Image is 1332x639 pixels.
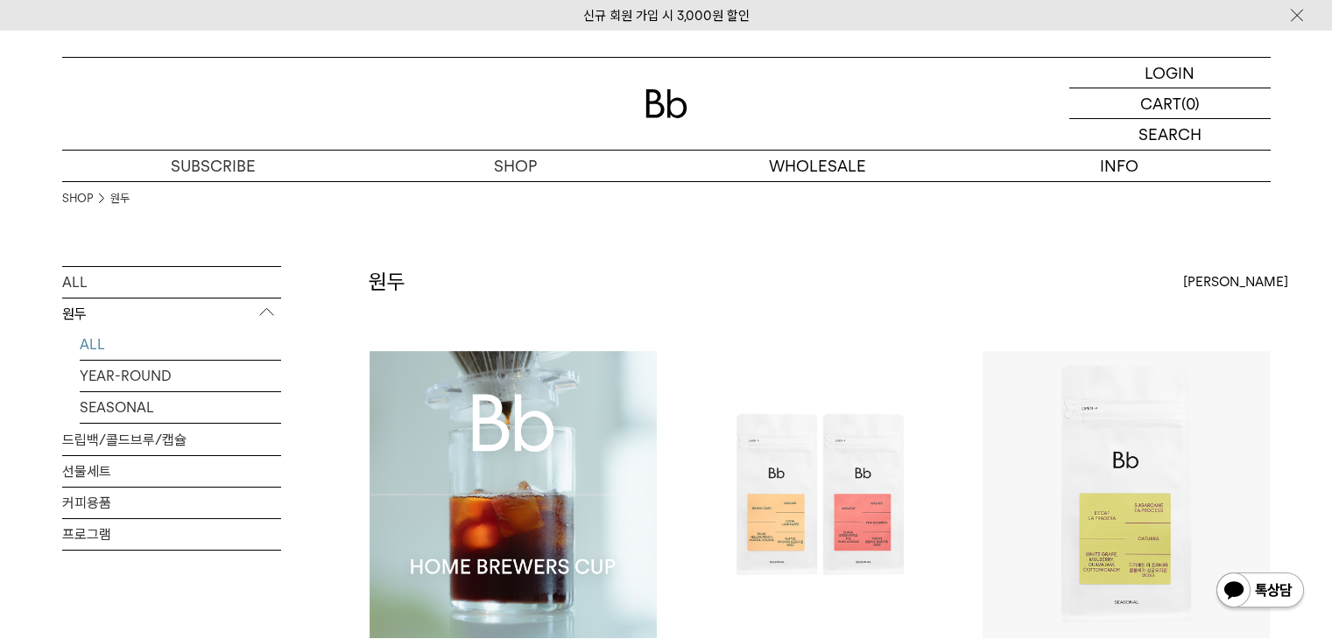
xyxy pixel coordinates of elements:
img: Bb 홈 브루어스 컵 [370,351,657,638]
a: 프로그램 [62,519,281,550]
a: 신규 회원 가입 시 3,000원 할인 [583,8,750,24]
a: YEAR-ROUND [80,361,281,391]
a: 선물세트 [62,456,281,487]
a: 커피용품 [62,488,281,518]
a: SHOP [62,190,93,207]
a: 드립백/콜드브루/캡슐 [62,425,281,455]
p: (0) [1181,88,1200,118]
span: [PERSON_NAME] [1183,271,1288,292]
img: 콜롬비아 라 프라데라 디카페인 [983,351,1270,638]
a: ALL [80,329,281,360]
a: ALL [62,267,281,298]
a: LOGIN [1069,58,1271,88]
p: 원두 [62,298,281,330]
h2: 원두 [369,267,405,297]
p: INFO [969,151,1271,181]
img: 로고 [645,89,687,118]
a: SEASONAL [80,392,281,423]
p: LOGIN [1145,58,1195,88]
img: 카카오톡 채널 1:1 채팅 버튼 [1215,571,1306,613]
a: 원두 [110,190,130,207]
img: 추석맞이 원두 2종 세트 [676,351,963,638]
p: CART [1140,88,1181,118]
p: SEARCH [1138,119,1202,150]
a: CART (0) [1069,88,1271,119]
a: SHOP [364,151,666,181]
p: WHOLESALE [666,151,969,181]
a: SUBSCRIBE [62,151,364,181]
